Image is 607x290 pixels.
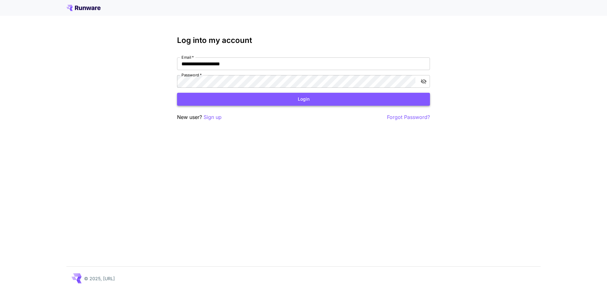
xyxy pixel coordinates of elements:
[418,76,429,87] button: toggle password visibility
[204,113,222,121] button: Sign up
[387,113,430,121] button: Forgot Password?
[177,93,430,106] button: Login
[177,36,430,45] h3: Log into my account
[177,113,222,121] p: New user?
[181,55,194,60] label: Email
[84,275,115,282] p: © 2025, [URL]
[181,72,202,78] label: Password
